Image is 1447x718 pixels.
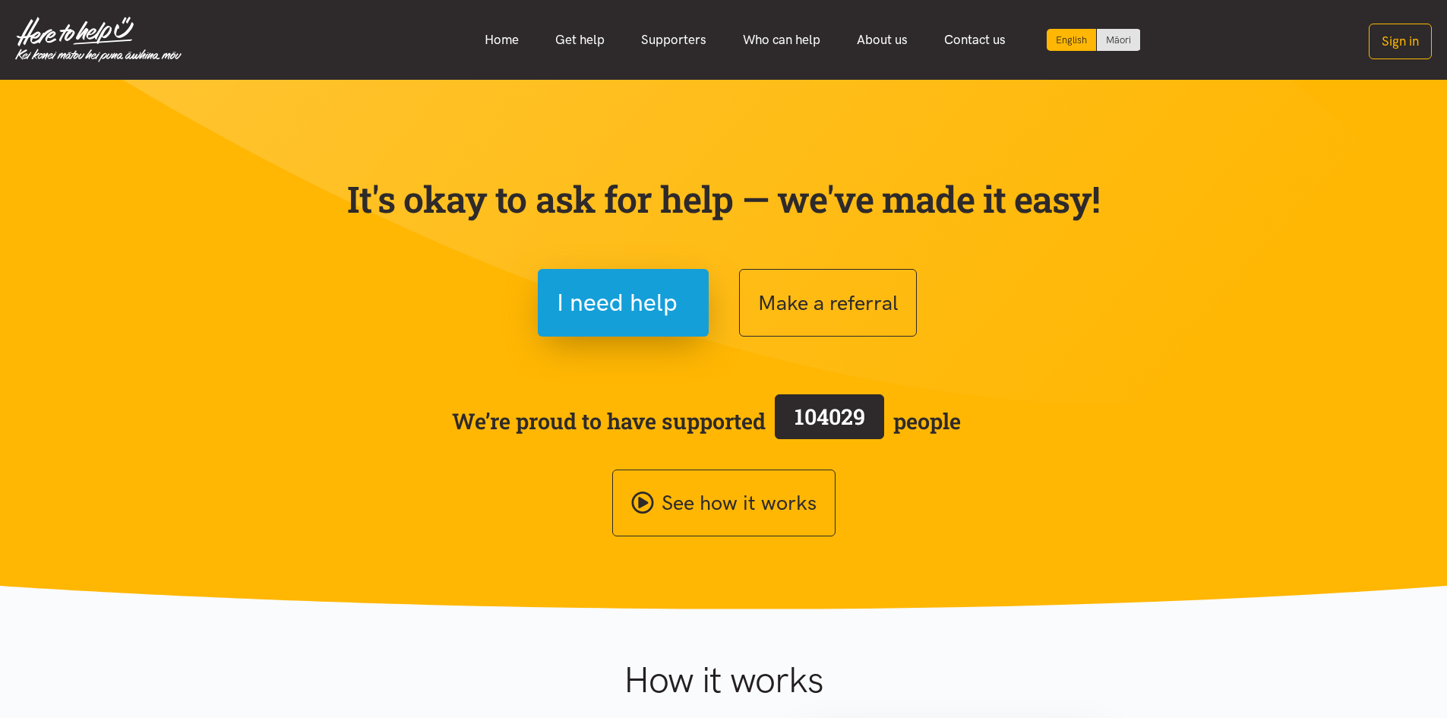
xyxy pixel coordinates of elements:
[1097,29,1140,51] a: Switch to Te Reo Māori
[475,658,972,702] h1: How it works
[15,17,182,62] img: Home
[739,269,917,337] button: Make a referral
[623,24,725,56] a: Supporters
[766,391,893,451] a: 104029
[795,402,865,431] span: 104029
[725,24,839,56] a: Who can help
[1047,29,1141,51] div: Language toggle
[1047,29,1097,51] div: Current language
[1369,24,1432,59] button: Sign in
[466,24,537,56] a: Home
[452,391,961,451] span: We’re proud to have supported people
[839,24,926,56] a: About us
[557,283,678,322] span: I need help
[612,470,836,537] a: See how it works
[538,269,709,337] button: I need help
[537,24,623,56] a: Get help
[344,177,1104,221] p: It's okay to ask for help — we've made it easy!
[926,24,1024,56] a: Contact us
